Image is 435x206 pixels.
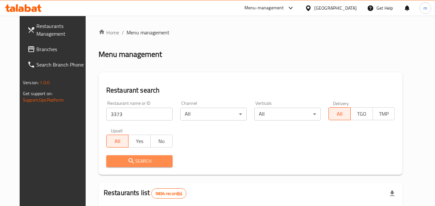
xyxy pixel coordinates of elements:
li: / [122,29,124,36]
div: Total records count [151,188,186,199]
span: 9834 record(s) [152,191,186,197]
div: All [180,108,247,121]
span: Menu management [127,29,169,36]
span: TGO [353,109,370,119]
button: No [150,135,173,148]
button: Yes [128,135,150,148]
button: TMP [373,107,395,120]
div: All [254,108,321,121]
a: Support.OpsPlatform [23,96,64,104]
span: TMP [375,109,392,119]
span: No [153,137,170,146]
span: Search Branch Phone [36,61,87,68]
span: All [331,109,348,119]
span: All [109,137,126,146]
button: TGO [350,107,373,120]
span: 1.0.0 [40,78,50,87]
label: Upsell [111,128,123,133]
div: Menu-management [244,4,284,12]
h2: Restaurants list [104,188,186,199]
span: Restaurants Management [36,22,87,38]
span: Get support on: [23,89,52,98]
a: Search Branch Phone [22,57,92,72]
button: All [328,107,351,120]
nav: breadcrumb [99,29,402,36]
div: Export file [384,186,400,201]
h2: Restaurant search [106,85,395,95]
span: Branches [36,45,87,53]
a: Home [99,29,119,36]
input: Search for restaurant name or ID.. [106,108,173,121]
label: Delivery [333,101,349,105]
span: Version: [23,78,39,87]
span: Search [111,157,167,165]
a: Branches [22,41,92,57]
h2: Menu management [99,49,162,59]
a: Restaurants Management [22,18,92,41]
button: Search [106,155,173,167]
span: Yes [131,137,148,146]
div: [GEOGRAPHIC_DATA] [314,4,357,12]
button: All [106,135,128,148]
span: m [423,4,427,12]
